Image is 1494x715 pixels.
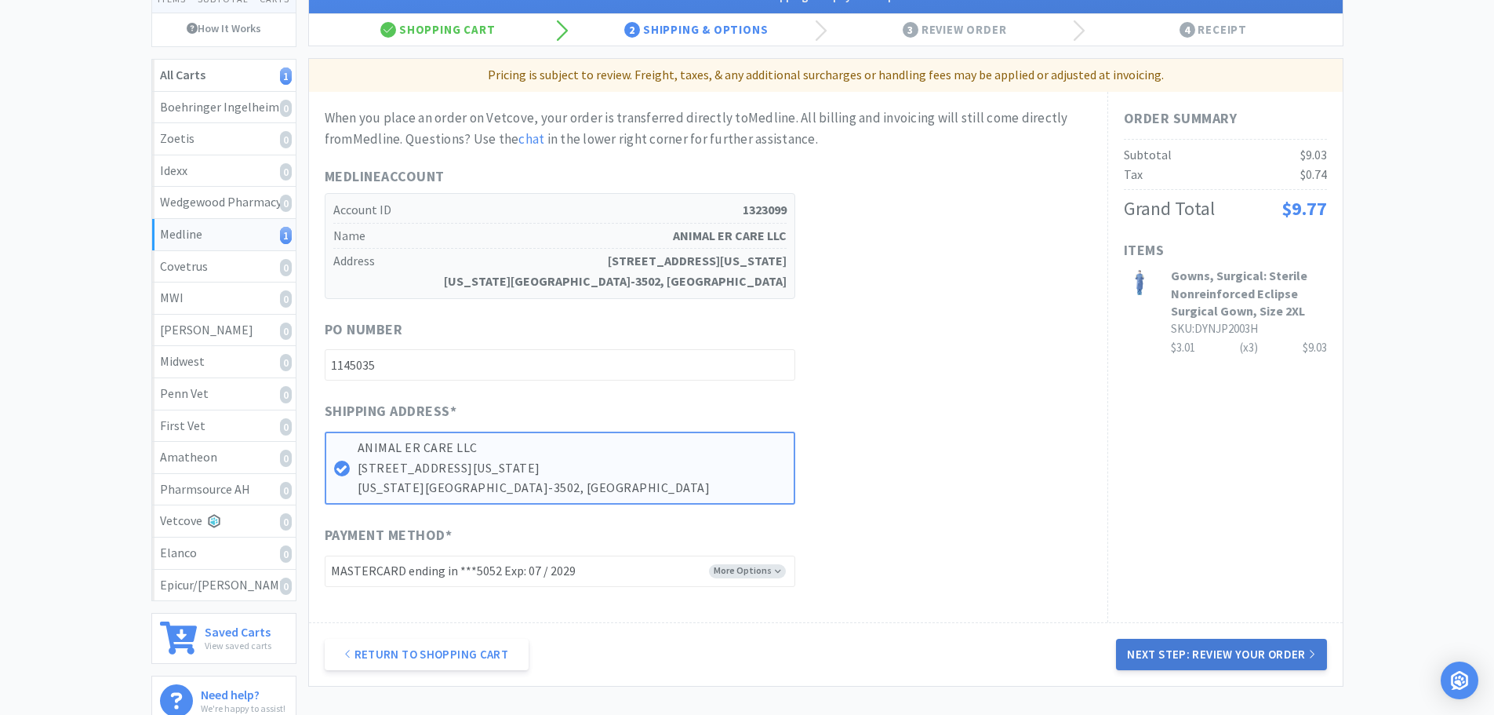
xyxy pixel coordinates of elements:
[160,480,288,500] div: Pharmsource AH
[280,163,292,181] i: 0
[280,100,292,117] i: 0
[358,438,786,458] p: ANIMAL ER CARE LLC
[280,67,292,85] i: 1
[201,684,285,701] h6: Need help?
[280,578,292,595] i: 0
[152,570,296,601] a: Epicur/[PERSON_NAME]0
[152,346,296,378] a: Midwest0
[280,418,292,436] i: 0
[325,319,403,341] span: PO Number
[325,349,795,381] input: PO Number
[160,543,288,564] div: Elanco
[152,538,296,570] a: Elanco0
[280,323,292,340] i: 0
[152,283,296,315] a: MWI0
[333,198,787,224] h5: Account ID
[280,227,292,244] i: 1
[309,14,568,46] div: Shopping Cart
[160,97,288,118] div: Boehringer Ingelheim
[1300,166,1327,182] span: $0.74
[1124,165,1143,185] div: Tax
[151,613,296,664] a: Saved CartsView saved carts
[160,511,288,531] div: Vetcove
[160,224,288,245] div: Medline
[1303,338,1327,357] div: $9.03
[280,354,292,371] i: 0
[315,65,1336,86] p: Pricing is subject to review. Freight, taxes, & any additional surcharges or handling fees may be...
[280,450,292,467] i: 0
[152,410,296,443] a: First Vet0
[152,60,296,92] a: All Carts1
[205,638,271,653] p: View saved carts
[205,622,271,638] h6: Saved Carts
[160,129,288,149] div: Zoetis
[444,251,787,291] strong: [STREET_ADDRESS][US_STATE] [US_STATE][GEOGRAPHIC_DATA]-3502, [GEOGRAPHIC_DATA]
[160,352,288,372] div: Midwest
[333,249,787,294] h5: Address
[1124,145,1172,166] div: Subtotal
[152,155,296,188] a: Idexx0
[567,14,826,46] div: Shipping & Options
[673,226,787,246] strong: ANIMAL ER CARE LLC
[280,482,292,499] i: 0
[160,257,288,277] div: Covetrus
[624,22,640,38] span: 2
[333,224,787,250] h5: Name
[152,187,296,219] a: Wedgewood Pharmacy0
[1084,14,1343,46] div: Receipt
[152,505,296,538] a: Vetcove0
[160,447,288,468] div: Amatheon
[152,251,296,283] a: Covetrus0
[1300,147,1327,162] span: $9.03
[280,513,292,531] i: 0
[160,67,205,82] strong: All Carts
[358,458,786,479] p: [STREET_ADDRESS][US_STATE]
[152,123,296,155] a: Zoetis0
[358,478,786,498] p: [US_STATE][GEOGRAPHIC_DATA]-3502, [GEOGRAPHIC_DATA]
[160,288,288,308] div: MWI
[1124,108,1327,130] h1: Order Summary
[1124,194,1215,224] div: Grand Total
[152,442,296,474] a: Amatheon0
[152,219,296,251] a: Medline1
[152,92,296,124] a: Boehringer Ingelheim0
[826,14,1085,46] div: Review Order
[280,386,292,403] i: 0
[743,200,787,221] strong: 1323099
[1180,22,1195,38] span: 4
[280,290,292,308] i: 0
[1171,267,1327,319] h3: Gowns, Surgical: Sterile Nonreinforced Eclipse Surgical Gown, Size 2XL
[160,384,288,404] div: Penn Vet
[325,108,1092,150] div: When you place an order on Vetcove, your order is transferred directly to Medline . All billing a...
[280,259,292,276] i: 0
[1124,267,1155,298] img: fc4d5b1edcc941d1bd6b8247ece68dc9_508458.jpeg
[152,315,296,347] a: [PERSON_NAME]0
[280,545,292,563] i: 0
[160,320,288,341] div: [PERSON_NAME]
[325,524,453,547] span: Payment Method *
[280,131,292,148] i: 0
[1116,639,1326,670] button: Next Step: Review Your Order
[160,416,288,436] div: First Vet
[152,474,296,506] a: Pharmsource AH0
[1124,239,1327,262] h1: Items
[903,22,918,38] span: 3
[280,195,292,212] i: 0
[160,575,288,596] div: Epicur/[PERSON_NAME]
[1441,662,1478,699] div: Open Intercom Messenger
[1171,321,1258,336] span: SKU: DYNJP2003H
[152,13,296,43] a: How It Works
[152,378,296,410] a: Penn Vet0
[325,400,457,423] span: Shipping Address *
[160,192,288,213] div: Wedgewood Pharmacy
[325,166,795,188] h1: Medline Account
[1281,196,1327,221] span: $9.77
[160,161,288,181] div: Idexx
[325,639,529,670] a: Return to Shopping Cart
[1171,338,1327,357] div: $3.01
[1240,338,1258,357] div: (x 3 )
[518,130,544,148] a: chat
